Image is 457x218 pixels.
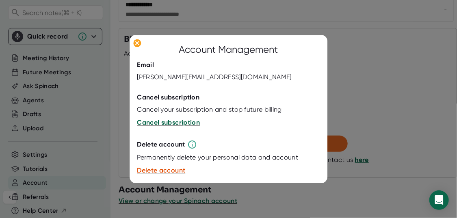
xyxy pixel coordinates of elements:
[137,119,200,127] span: Cancel subscription
[137,118,200,128] button: Cancel subscription
[137,167,186,175] span: Delete account
[429,190,449,210] div: Open Intercom Messenger
[137,154,299,162] div: Permanently delete your personal data and account
[137,94,200,102] div: Cancel subscription
[137,61,154,69] div: Email
[137,106,282,114] div: Cancel your subscription and stop future billing
[137,166,186,176] button: Delete account
[179,43,278,57] div: Account Management
[137,141,185,149] div: Delete account
[137,73,292,82] div: [PERSON_NAME][EMAIL_ADDRESS][DOMAIN_NAME]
